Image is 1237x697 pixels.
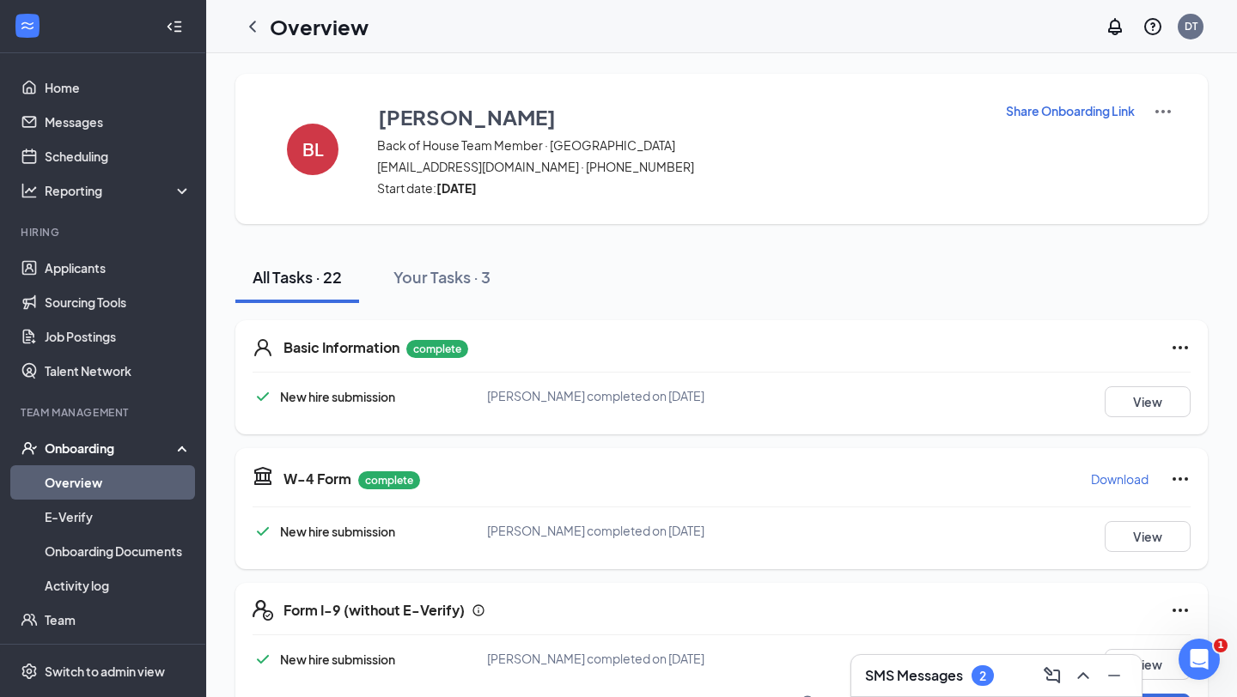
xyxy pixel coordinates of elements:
[1105,386,1191,417] button: View
[377,179,984,197] span: Start date:
[1170,469,1191,489] svg: Ellipses
[280,524,395,539] span: New hire submission
[436,180,477,196] strong: [DATE]
[377,158,984,175] span: [EMAIL_ADDRESS][DOMAIN_NAME] · [PHONE_NUMBER]
[1069,662,1097,689] button: ChevronUp
[45,319,192,354] a: Job Postings
[487,388,704,403] span: [PERSON_NAME] completed on [DATE]
[270,101,356,197] button: BL
[280,652,395,667] span: New hire submission
[270,12,369,41] h1: Overview
[1100,662,1128,689] button: Minimize
[1214,639,1228,652] span: 1
[280,389,395,404] span: New hire submission
[1105,649,1191,680] button: View
[283,338,399,357] h5: Basic Information
[406,340,468,358] p: complete
[253,465,273,486] svg: TaxGovernmentIcon
[1105,16,1125,37] svg: Notifications
[865,666,963,685] h3: SMS Messages
[253,600,273,621] svg: FormI9EVerifyIcon
[253,337,273,358] svg: User
[487,523,704,538] span: [PERSON_NAME] completed on [DATE]
[377,136,984,154] span: Back of House Team Member · [GEOGRAPHIC_DATA]
[472,603,485,617] svg: Info
[45,568,192,603] a: Activity log
[377,101,984,132] button: [PERSON_NAME]
[1185,19,1197,33] div: DT
[45,139,192,173] a: Scheduling
[487,651,704,666] span: [PERSON_NAME] completed on [DATE]
[45,637,192,671] a: DocumentsCrown
[1090,465,1149,493] button: Download
[253,649,273,670] svg: Checkmark
[358,471,420,489] p: complete
[19,17,36,34] svg: WorkstreamLogo
[1073,665,1094,686] svg: ChevronUp
[45,663,165,680] div: Switch to admin view
[166,18,183,35] svg: Collapse
[1091,470,1149,488] p: Download
[979,669,986,683] div: 2
[1153,101,1173,122] img: More Actions
[1105,521,1191,552] button: View
[242,16,263,37] svg: ChevronLeft
[45,70,192,105] a: Home
[1170,600,1191,621] svg: Ellipses
[283,601,465,620] h5: Form I-9 (without E-Verify)
[21,405,188,420] div: Team Management
[21,225,188,239] div: Hiring
[45,603,192,637] a: Team
[1143,16,1163,37] svg: QuestionInfo
[283,470,351,488] h5: W-4 Form
[45,439,177,457] div: Onboarding
[1104,665,1124,686] svg: Minimize
[1006,102,1135,119] p: Share Onboarding Link
[45,285,192,319] a: Sourcing Tools
[1005,101,1136,120] button: Share Onboarding Link
[378,102,556,131] h3: [PERSON_NAME]
[253,386,273,407] svg: Checkmark
[393,266,491,288] div: Your Tasks · 3
[45,534,192,568] a: Onboarding Documents
[1042,665,1063,686] svg: ComposeMessage
[1039,662,1066,689] button: ComposeMessage
[1170,337,1191,358] svg: Ellipses
[253,266,342,288] div: All Tasks · 22
[302,143,324,155] h4: BL
[45,465,192,500] a: Overview
[45,105,192,139] a: Messages
[45,500,192,534] a: E-Verify
[45,251,192,285] a: Applicants
[21,439,38,457] svg: UserCheck
[45,182,192,199] div: Reporting
[1179,639,1220,680] iframe: Intercom live chat
[253,521,273,542] svg: Checkmark
[21,663,38,680] svg: Settings
[21,182,38,199] svg: Analysis
[45,354,192,388] a: Talent Network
